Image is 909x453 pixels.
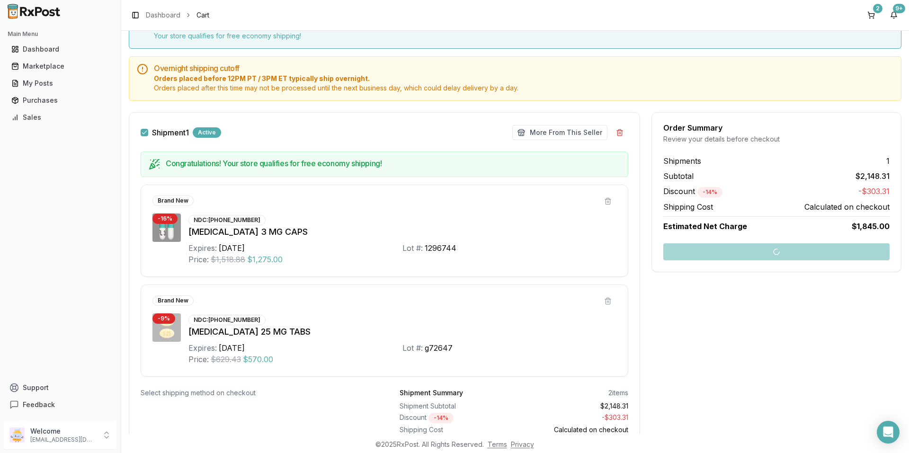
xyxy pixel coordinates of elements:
[146,10,209,20] nav: breadcrumb
[8,92,113,109] a: Purchases
[663,222,747,231] span: Estimated Net Charge
[11,113,109,122] div: Sales
[11,62,109,71] div: Marketplace
[166,160,620,167] h5: Congratulations! Your store qualifies for free economy shipping!
[11,96,109,105] div: Purchases
[188,254,209,265] div: Price:
[4,76,117,91] button: My Posts
[864,8,879,23] button: 2
[219,242,245,254] div: [DATE]
[8,30,113,38] h2: Main Menu
[663,187,722,196] span: Discount
[4,4,64,19] img: RxPost Logo
[154,83,893,93] span: Orders placed after this time may not be processed until the next business day, which could delay...
[4,379,117,396] button: Support
[886,155,890,167] span: 1
[858,186,890,197] span: -$303.31
[400,425,510,435] div: Shipping Cost
[697,187,722,197] div: - 14 %
[663,201,713,213] span: Shipping Cost
[877,421,900,444] div: Open Intercom Messenger
[663,155,701,167] span: Shipments
[243,354,273,365] span: $570.00
[663,134,890,144] div: Review your details before checkout
[11,44,109,54] div: Dashboard
[152,213,181,242] img: Vraylar 3 MG CAPS
[193,127,221,138] div: Active
[211,354,241,365] span: $629.43
[852,221,890,232] span: $1,845.00
[4,396,117,413] button: Feedback
[188,315,266,325] div: NDC: [PHONE_NUMBER]
[893,4,905,13] div: 9+
[23,400,55,409] span: Feedback
[518,401,629,411] div: $2,148.31
[4,42,117,57] button: Dashboard
[30,436,96,444] p: [EMAIL_ADDRESS][DOMAIN_NAME]
[247,254,283,265] span: $1,275.00
[428,413,454,423] div: - 14 %
[154,64,893,72] h5: Overnight shipping cutoff
[856,170,890,182] span: $2,148.31
[188,354,209,365] div: Price:
[188,325,616,338] div: [MEDICAL_DATA] 25 MG TABS
[511,440,534,448] a: Privacy
[608,388,628,398] div: 2 items
[152,313,175,324] div: - 9 %
[154,31,893,41] div: Your store qualifies for free economy shipping!
[188,342,217,354] div: Expires:
[188,242,217,254] div: Expires:
[518,413,629,423] div: - $303.31
[400,413,510,423] div: Discount
[512,125,607,140] button: More From This Seller
[152,195,194,206] div: Brand New
[154,74,893,83] span: Orders placed before 12PM PT / 3PM ET typically ship overnight.
[152,313,181,342] img: Jardiance 25 MG TABS
[488,440,507,448] a: Terms
[8,75,113,92] a: My Posts
[152,213,178,224] div: - 16 %
[8,58,113,75] a: Marketplace
[11,79,109,88] div: My Posts
[663,124,890,132] div: Order Summary
[219,342,245,354] div: [DATE]
[873,4,882,13] div: 2
[141,388,369,398] div: Select shipping method on checkout
[8,109,113,126] a: Sales
[518,425,629,435] div: Calculated on checkout
[663,170,694,182] span: Subtotal
[152,129,189,136] label: Shipment 1
[425,342,453,354] div: g72647
[402,242,423,254] div: Lot #:
[9,427,25,443] img: User avatar
[146,10,180,20] a: Dashboard
[196,10,209,20] span: Cart
[8,41,113,58] a: Dashboard
[4,110,117,125] button: Sales
[886,8,901,23] button: 9+
[425,242,456,254] div: 1296744
[402,342,423,354] div: Lot #:
[4,93,117,108] button: Purchases
[188,225,616,239] div: [MEDICAL_DATA] 3 MG CAPS
[804,201,890,213] span: Calculated on checkout
[152,295,194,306] div: Brand New
[188,215,266,225] div: NDC: [PHONE_NUMBER]
[211,254,245,265] span: $1,518.88
[400,388,463,398] div: Shipment Summary
[4,59,117,74] button: Marketplace
[30,426,96,436] p: Welcome
[400,401,510,411] div: Shipment Subtotal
